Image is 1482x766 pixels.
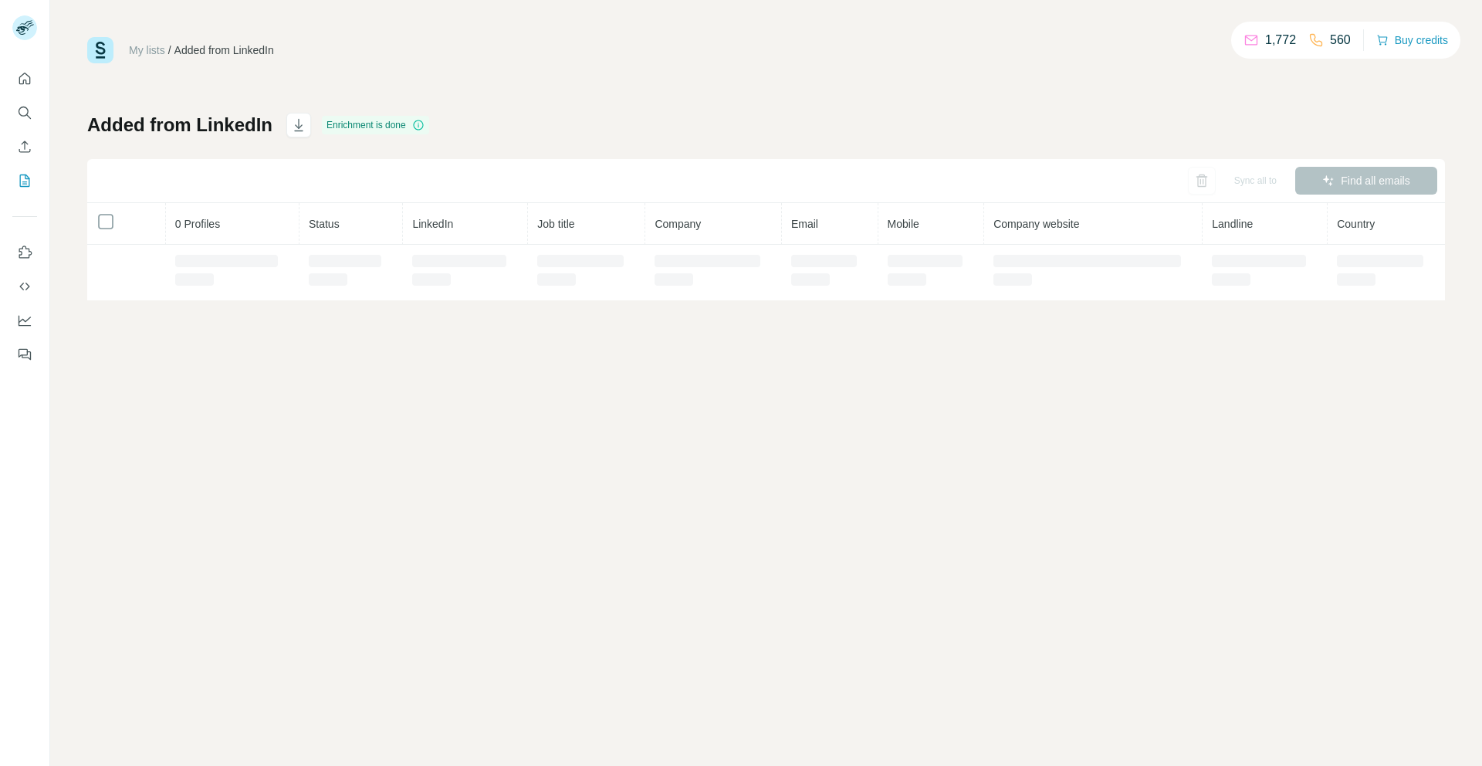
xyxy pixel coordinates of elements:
[168,42,171,58] li: /
[412,218,453,230] span: LinkedIn
[1337,218,1375,230] span: Country
[12,239,37,266] button: Use Surfe on LinkedIn
[309,218,340,230] span: Status
[175,218,220,230] span: 0 Profiles
[322,116,429,134] div: Enrichment is done
[87,113,272,137] h1: Added from LinkedIn
[87,37,113,63] img: Surfe Logo
[12,307,37,334] button: Dashboard
[1265,31,1296,49] p: 1,772
[537,218,574,230] span: Job title
[888,218,919,230] span: Mobile
[174,42,274,58] div: Added from LinkedIn
[791,218,818,230] span: Email
[1212,218,1253,230] span: Landline
[993,218,1079,230] span: Company website
[12,273,37,300] button: Use Surfe API
[12,167,37,195] button: My lists
[12,341,37,368] button: Feedback
[129,44,165,56] a: My lists
[1376,29,1448,51] button: Buy credits
[655,218,701,230] span: Company
[12,99,37,127] button: Search
[12,65,37,93] button: Quick start
[1330,31,1351,49] p: 560
[12,133,37,161] button: Enrich CSV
